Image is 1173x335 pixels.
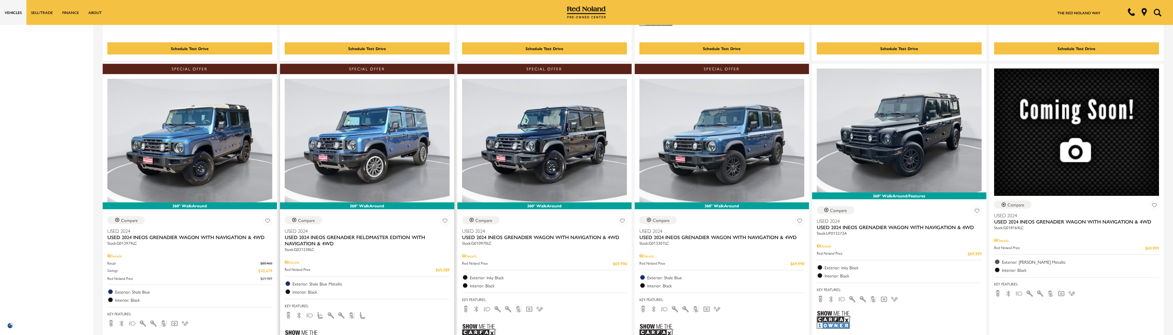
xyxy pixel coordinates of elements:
[880,45,918,51] div: Schedule Test Drive
[462,306,470,311] span: Backup Camera
[639,234,800,240] span: Used 2024 INEOS Grenadier Wagon With Navigation & 4WD
[880,296,888,301] span: Navigation Sys
[1058,45,1095,51] div: Schedule Test Drive
[817,296,824,301] span: Backup Camera
[994,219,1154,225] span: Used 2024 INEOS Grenadier Wagon With Navigation & 4WD
[285,42,450,54] div: Schedule Test Drive - Used 2023 Toyota 4Runner TRD Pro With Navigation & 4WD
[567,8,606,15] a: Red Noland Pre-Owned
[1150,201,1159,212] button: Save Vehicle
[1058,290,1065,296] span: Navigation Sys
[613,260,627,267] span: $69,998
[440,216,450,228] button: Save Vehicle
[1057,10,1101,16] a: The Red Noland Way
[285,267,450,273] a: Red Noland Price $69,989
[298,217,315,223] div: Compare
[462,42,627,54] div: Schedule Test Drive - Used 2023 Ford F-150 Platinum With Navigation & 4WD
[994,290,1002,296] span: Backup Camera
[436,267,450,273] span: $69,989
[462,260,627,267] a: Red Noland Price $69,998
[103,202,277,209] div: 360° WalkAround
[107,240,272,246] div: Stock : G013979LC
[129,320,136,326] span: Fog Lights
[817,218,977,224] span: Used 2024
[859,296,867,301] span: Keyless Entry
[462,296,627,303] span: Key Features :
[838,296,845,301] span: Fog Lights
[171,320,178,326] span: Navigation Sys
[635,64,809,74] div: Special Offer
[817,286,982,293] span: Key Features :
[795,216,804,228] button: Save Vehicle
[285,247,450,252] div: Stock : G021238LC
[994,201,1031,209] button: Compare Vehicle
[817,250,968,257] span: Red Noland Price
[171,45,208,51] div: Schedule Test Drive
[994,212,1159,225] a: Used 2024Used 2024 INEOS Grenadier Wagon With Navigation & 4WD
[994,42,1159,54] div: Schedule Test Drive - Used 2024 INEOS Grenadier Wagon With Navigation & 4WD
[3,322,17,329] section: Click to Open Cookie Consent Modal
[994,68,1159,196] img: 2024 INEOS Grenadier Wagon
[639,228,804,240] a: Used 2024Used 2024 INEOS Grenadier Wagon With Navigation & 4WD
[968,250,982,257] span: $69,999
[635,202,809,209] div: 360° WalkAround
[107,267,258,274] span: Savings
[462,260,613,267] span: Red Noland Price
[473,306,480,311] span: Bluetooth
[316,312,324,318] span: Heated Seats
[639,260,790,267] span: Red Noland Price
[994,212,1154,219] span: Used 2024
[181,320,189,326] span: Parking Assist
[292,281,450,287] span: Exterior: Shale Blue Metallic
[692,306,700,311] span: Lane Warning
[671,306,679,311] span: Interior Accents
[639,79,804,202] img: 2024 INEOS Grenadier Wagon
[139,320,147,326] span: Interior Accents
[817,224,977,230] span: Used 2024 INEOS Grenadier Wagon With Navigation & 4WD
[160,320,168,326] span: Lane Warning
[107,42,272,54] div: Schedule Test Drive - Used 2023 Ram 1500 Rebel With Navigation & 4WD
[118,320,125,326] span: Bluetooth
[306,312,313,318] span: Fog Lights
[515,306,522,311] span: Lane Warning
[682,306,689,311] span: Keyless Entry
[107,320,115,326] span: Backup Camera
[103,64,277,74] div: Special Offer
[790,260,804,267] span: $69,998
[827,296,835,301] span: Bluetooth
[526,306,533,311] span: Navigation Sys
[292,289,450,295] span: Interior: Black
[653,217,670,223] div: Compare
[817,68,982,192] img: 2024 INEOS Grenadier Wagon
[703,45,741,51] div: Schedule Test Drive
[639,306,647,311] span: Backup Camera
[107,260,260,266] span: Retail
[494,306,501,311] span: Interior Accents
[825,272,982,279] span: Interior: Black
[972,206,982,218] button: Save Vehicle
[812,192,986,199] div: 360° WalkAround/Features
[457,202,632,209] div: 360° WalkAround
[1002,267,1159,273] span: Interior: Black
[285,228,445,234] span: Used 2024
[618,216,627,228] button: Save Vehicle
[475,217,492,223] div: Compare
[1002,259,1159,265] span: Exterior: [PERSON_NAME] Metallic
[567,6,606,19] img: Red Noland Pre-Owned
[1068,290,1076,296] span: Parking Assist
[639,260,804,267] a: Red Noland Price $69,998
[462,216,499,224] button: Compare Vehicle
[327,312,334,318] span: Interior Accents
[1015,290,1023,296] span: Fog Lights
[285,234,445,247] span: Used 2024 INEOS Grenadier Fieldmaster Edition With Navigation & 4WD
[817,42,982,54] div: Schedule Test Drive - Used 2024 GMC Sierra 1500 AT4 With Navigation & 4WD
[107,228,268,234] span: Used 2024
[285,216,322,224] button: Compare Vehicle
[536,306,544,311] span: Parking Assist
[462,228,622,234] span: Used 2024
[1007,202,1024,207] div: Compare
[462,253,627,259] div: Pricing Details - Used 2024 INEOS Grenadier Wagon With Navigation & 4WD
[150,320,157,326] span: Keyless Entry
[639,296,804,303] span: Key Features :
[825,264,982,271] span: Exterior: Inky Black
[1145,245,1159,251] span: $69,999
